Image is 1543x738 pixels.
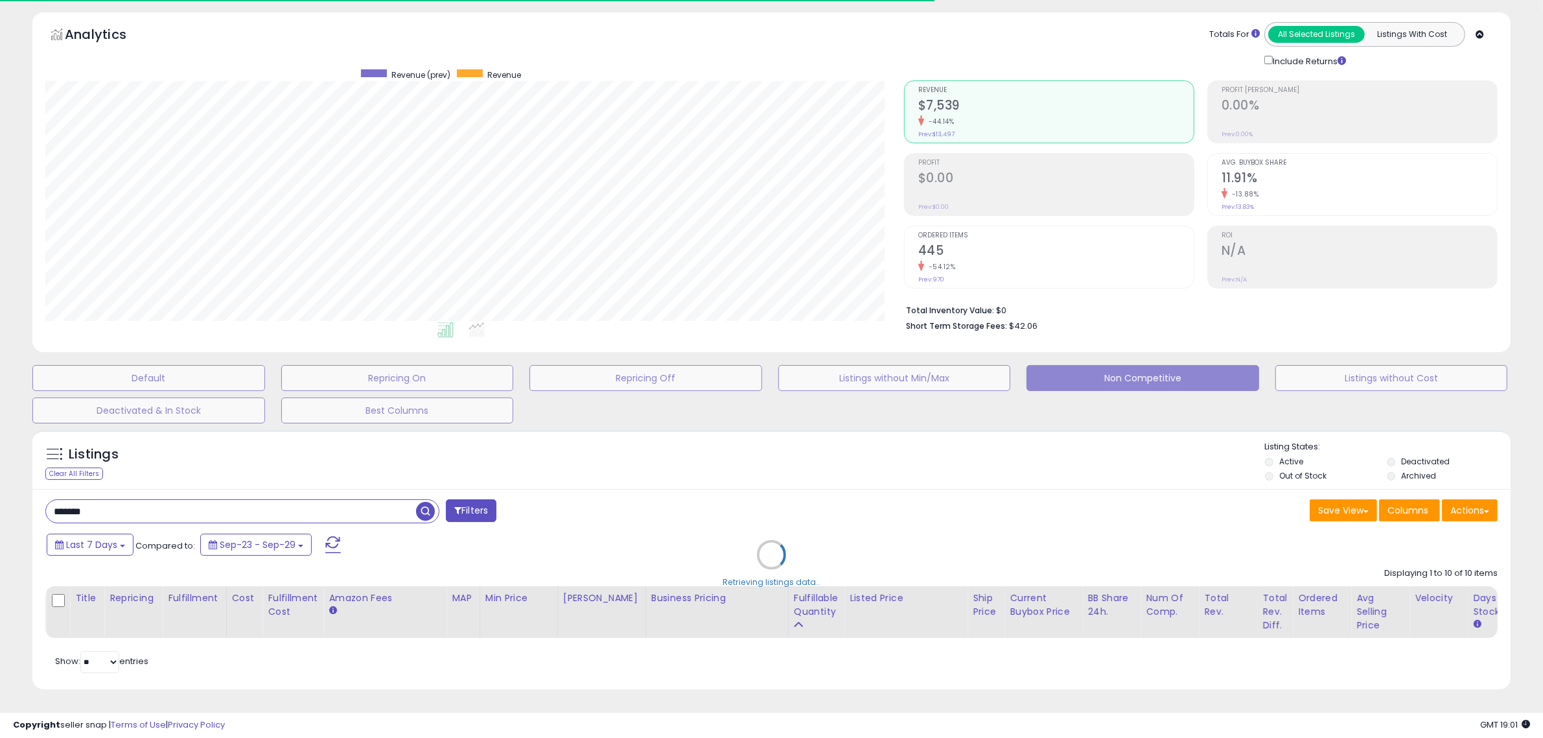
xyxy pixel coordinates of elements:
span: Avg. Buybox Share [1222,160,1497,167]
button: All Selected Listings [1268,26,1365,43]
strong: Copyright [13,719,60,731]
h5: Analytics [65,25,152,47]
button: Listings without Min/Max [778,365,1011,391]
h2: $0.00 [918,171,1194,188]
span: 2025-10-7 19:01 GMT [1480,719,1530,731]
div: seller snap | | [13,719,225,732]
small: -13.88% [1227,189,1259,199]
button: Repricing On [281,365,514,391]
div: Totals For [1209,29,1260,41]
h2: 11.91% [1222,171,1497,188]
a: Privacy Policy [168,719,225,731]
h2: N/A [1222,243,1497,261]
small: -54.12% [924,262,956,272]
button: Repricing Off [529,365,762,391]
span: $42.06 [1009,320,1038,332]
small: Prev: 13.83% [1222,203,1254,211]
small: Prev: 0.00% [1222,130,1253,138]
small: Prev: $13,497 [918,130,955,138]
a: Terms of Use [111,719,166,731]
button: Non Competitive [1027,365,1259,391]
div: Include Returns [1255,53,1362,67]
div: Retrieving listings data.. [723,577,820,589]
b: Short Term Storage Fees: [906,320,1007,331]
span: Revenue [487,69,521,80]
button: Listings without Cost [1275,365,1508,391]
li: $0 [906,302,1488,317]
small: Prev: N/A [1222,276,1247,283]
h2: 445 [918,243,1194,261]
span: ROI [1222,232,1497,239]
small: Prev: $0.00 [918,203,949,211]
button: Default [32,365,265,391]
button: Best Columns [281,398,514,423]
span: Profit [PERSON_NAME] [1222,87,1497,94]
span: Ordered Items [918,232,1194,239]
b: Total Inventory Value: [906,305,994,316]
h2: $7,539 [918,98,1194,115]
button: Deactivated & In Stock [32,398,265,423]
button: Listings With Cost [1364,26,1461,43]
span: Revenue (prev) [391,69,450,80]
span: Revenue [918,87,1194,94]
small: Prev: 970 [918,276,944,283]
small: -44.14% [924,117,955,126]
h2: 0.00% [1222,98,1497,115]
span: Profit [918,160,1194,167]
